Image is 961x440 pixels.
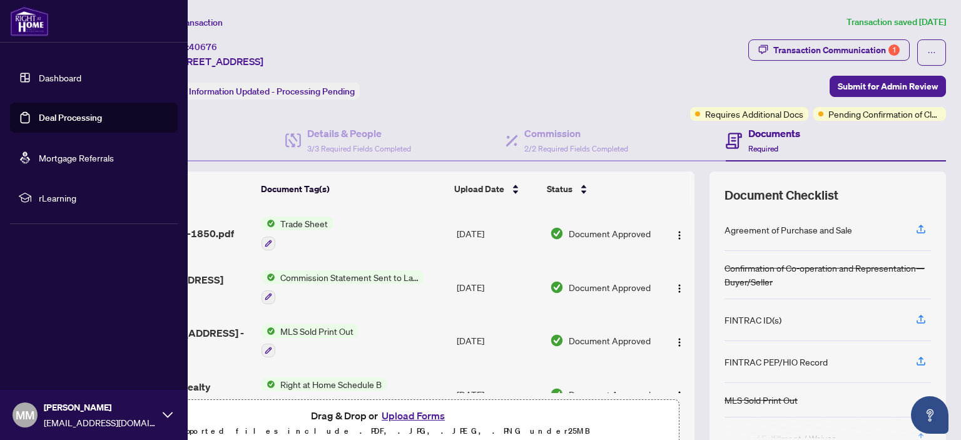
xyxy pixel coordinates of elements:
[378,407,449,424] button: Upload Forms
[16,406,34,424] span: MM
[39,72,81,83] a: Dashboard
[262,270,275,284] img: Status Icon
[547,182,572,196] span: Status
[262,377,387,411] button: Status IconRight at Home Schedule B
[927,48,936,57] span: ellipsis
[262,324,358,358] button: Status IconMLS Sold Print Out
[256,171,449,207] th: Document Tag(s)
[674,391,684,401] img: Logo
[725,187,838,204] span: Document Checklist
[262,217,275,230] img: Status Icon
[275,377,387,391] span: Right at Home Schedule B
[911,396,948,434] button: Open asap
[725,355,828,369] div: FINTRAC PEP/HIO Record
[830,76,946,97] button: Submit for Admin Review
[725,313,781,327] div: FINTRAC ID(s)
[748,39,910,61] button: Transaction Communication1
[307,126,411,141] h4: Details & People
[674,337,684,347] img: Logo
[39,112,102,123] a: Deal Processing
[262,270,424,304] button: Status IconCommission Statement Sent to Lawyer
[262,377,275,391] img: Status Icon
[307,144,411,153] span: 3/3 Required Fields Completed
[725,261,931,289] div: Confirmation of Co-operation and Representation—Buyer/Seller
[524,126,628,141] h4: Commission
[569,334,651,347] span: Document Approved
[524,144,628,153] span: 2/2 Required Fields Completed
[669,277,689,297] button: Logo
[542,171,658,207] th: Status
[156,17,223,28] span: View Transaction
[452,207,545,260] td: [DATE]
[748,144,778,153] span: Required
[569,227,651,240] span: Document Approved
[674,230,684,240] img: Logo
[155,83,360,100] div: Status:
[550,387,564,401] img: Document Status
[39,191,169,205] span: rLearning
[452,367,545,421] td: [DATE]
[452,260,545,314] td: [DATE]
[550,227,564,240] img: Document Status
[189,41,217,53] span: 40676
[44,416,156,429] span: [EMAIL_ADDRESS][DOMAIN_NAME]
[550,334,564,347] img: Document Status
[454,182,504,196] span: Upload Date
[275,217,333,230] span: Trade Sheet
[725,223,852,237] div: Agreement of Purchase and Sale
[773,40,900,60] div: Transaction Communication
[452,314,545,368] td: [DATE]
[847,15,946,29] article: Transaction saved [DATE]
[569,280,651,294] span: Document Approved
[725,393,798,407] div: MLS Sold Print Out
[189,86,355,97] span: Information Updated - Processing Pending
[674,284,684,294] img: Logo
[550,280,564,294] img: Document Status
[311,407,449,424] span: Drag & Drop or
[888,44,900,56] div: 1
[669,384,689,404] button: Logo
[275,270,424,284] span: Commission Statement Sent to Lawyer
[88,424,671,439] p: Supported files include .PDF, .JPG, .JPEG, .PNG under 25 MB
[44,401,156,414] span: [PERSON_NAME]
[262,217,333,250] button: Status IconTrade Sheet
[39,152,114,163] a: Mortgage Referrals
[449,171,542,207] th: Upload Date
[828,107,941,121] span: Pending Confirmation of Closing
[262,324,275,338] img: Status Icon
[669,330,689,350] button: Logo
[669,223,689,243] button: Logo
[705,107,803,121] span: Requires Additional Docs
[10,6,49,36] img: logo
[155,54,263,69] span: 60-[STREET_ADDRESS]
[569,387,651,401] span: Document Approved
[275,324,358,338] span: MLS Sold Print Out
[748,126,800,141] h4: Documents
[838,76,938,96] span: Submit for Admin Review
